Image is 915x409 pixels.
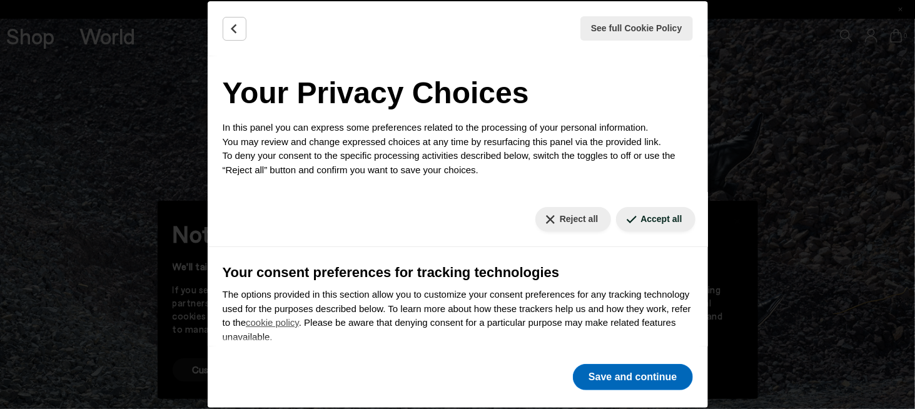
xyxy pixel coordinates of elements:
[573,364,692,390] button: Save and continue
[591,22,682,35] span: See full Cookie Policy
[580,16,693,41] button: See full Cookie Policy
[246,317,299,328] a: cookie policy - link opens in a new tab
[223,71,693,116] h2: Your Privacy Choices
[223,262,693,283] h3: Your consent preferences for tracking technologies
[616,207,695,231] button: Accept all
[535,207,611,231] button: Reject all
[223,121,693,177] p: In this panel you can express some preferences related to the processing of your personal informa...
[223,17,246,41] button: Back
[223,288,693,344] p: The options provided in this section allow you to customize your consent preferences for any trac...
